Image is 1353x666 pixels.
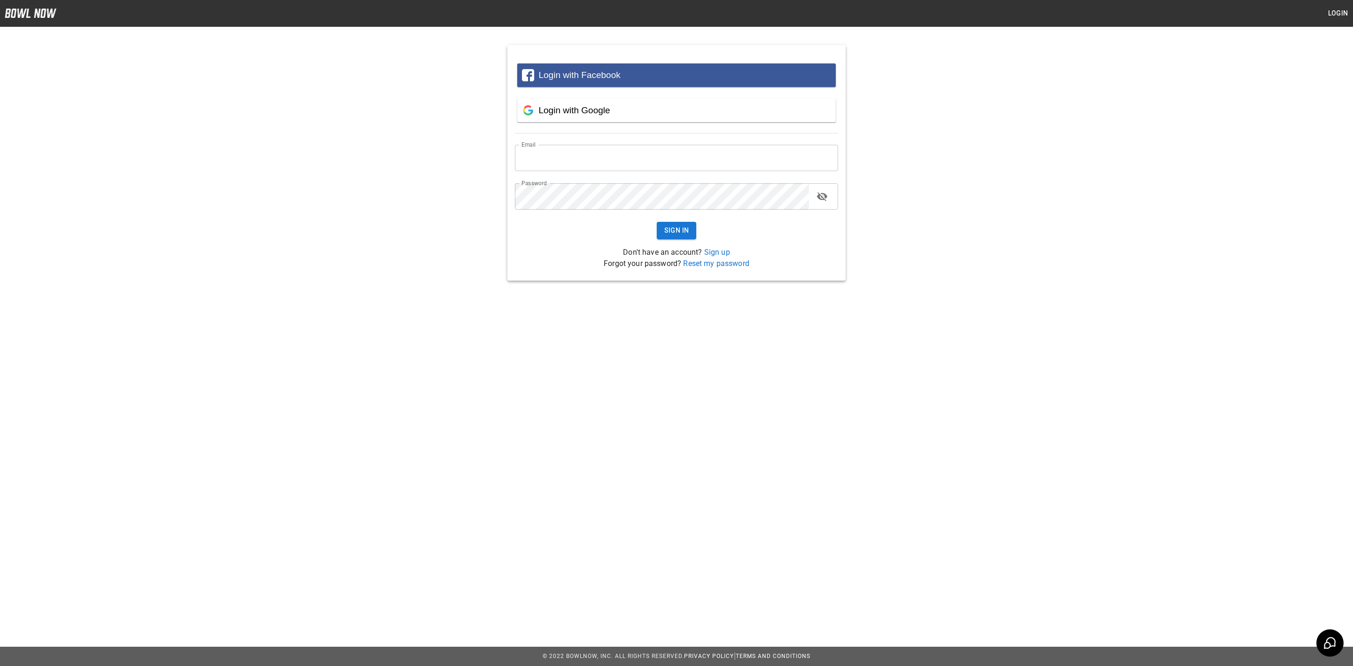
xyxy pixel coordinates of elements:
[683,259,749,268] a: Reset my password
[517,99,836,122] button: Login with Google
[538,70,620,80] span: Login with Facebook
[1323,5,1353,22] button: Login
[684,653,734,659] a: Privacy Policy
[5,8,56,18] img: logo
[543,653,684,659] span: © 2022 BowlNow, Inc. All Rights Reserved.
[517,63,836,87] button: Login with Facebook
[813,187,832,206] button: toggle password visibility
[515,258,838,269] p: Forgot your password?
[704,248,730,257] a: Sign up
[538,105,610,115] span: Login with Google
[736,653,810,659] a: Terms and Conditions
[657,222,697,239] button: Sign In
[515,247,838,258] p: Don't have an account?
